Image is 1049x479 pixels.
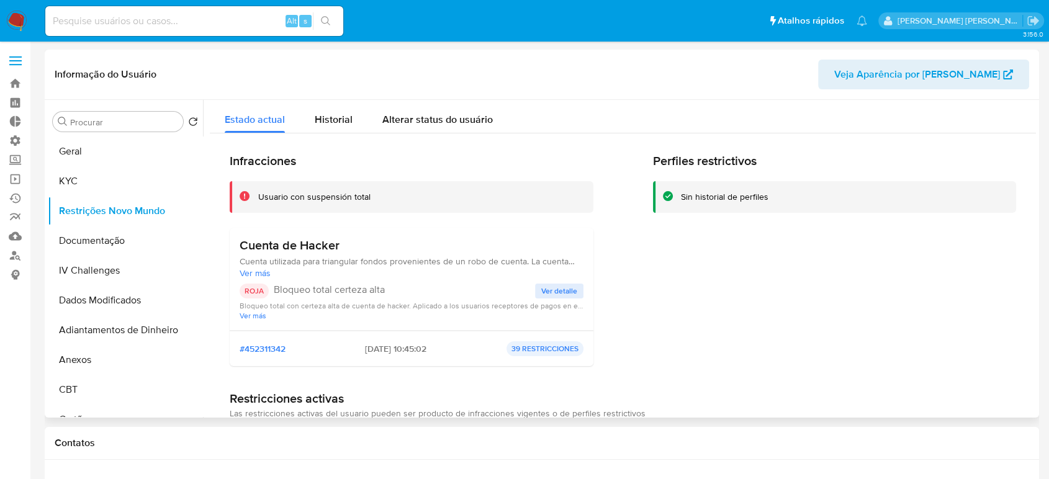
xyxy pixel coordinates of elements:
button: Veja Aparência por [PERSON_NAME] [818,60,1029,89]
button: KYC [48,166,203,196]
button: Documentação [48,226,203,256]
button: search-icon [313,12,338,30]
h1: Informação do Usuário [55,68,156,81]
button: Adiantamentos de Dinheiro [48,315,203,345]
button: Cartões [48,405,203,434]
button: Dados Modificados [48,285,203,315]
input: Pesquise usuários ou casos... [45,13,343,29]
span: s [304,15,307,27]
span: Alt [287,15,297,27]
span: Veja Aparência por [PERSON_NAME] [834,60,1000,89]
button: Anexos [48,345,203,375]
button: Retornar ao pedido padrão [188,117,198,130]
button: IV Challenges [48,256,203,285]
input: Procurar [70,117,178,128]
p: sabrina.lima@mercadopago.com.br [898,15,1023,27]
a: Sair [1027,14,1040,27]
button: Geral [48,137,203,166]
a: Notificações [857,16,867,26]
button: CBT [48,375,203,405]
button: Procurar [58,117,68,127]
button: Restrições Novo Mundo [48,196,203,226]
h1: Contatos [55,437,1029,449]
span: Atalhos rápidos [778,14,844,27]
